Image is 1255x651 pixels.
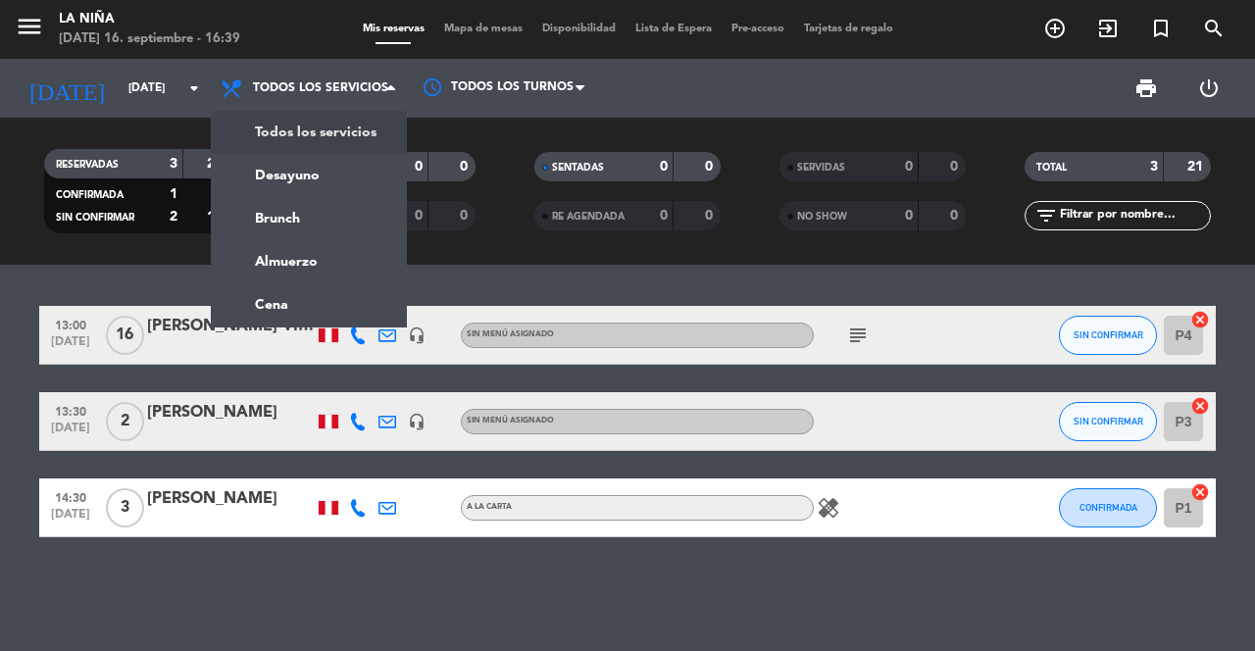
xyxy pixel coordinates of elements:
strong: 0 [660,209,668,223]
span: Todos los servicios [253,81,388,95]
i: headset_mic [408,326,426,344]
i: exit_to_app [1096,17,1120,40]
i: subject [846,324,870,347]
i: search [1202,17,1226,40]
span: 2 [106,402,144,441]
strong: 21 [1187,160,1207,174]
i: power_settings_new [1197,76,1221,100]
span: Pre-acceso [722,24,794,34]
span: Disponibilidad [532,24,626,34]
i: [DATE] [15,67,119,110]
span: Lista de Espera [626,24,722,34]
span: RESERVADAS [56,160,119,170]
input: Filtrar por nombre... [1058,205,1210,226]
strong: 0 [950,160,962,174]
div: [PERSON_NAME]-VIPAC [147,314,314,339]
button: CONFIRMADA [1059,488,1157,527]
span: 13:00 [46,313,95,335]
span: SIN CONFIRMAR [56,213,134,223]
strong: 0 [460,209,472,223]
i: cancel [1190,396,1210,416]
span: SIN CONFIRMAR [1074,416,1143,426]
i: menu [15,12,44,41]
i: turned_in_not [1149,17,1173,40]
strong: 1 [170,187,177,201]
span: RE AGENDADA [552,212,625,222]
div: [DATE] 16. septiembre - 16:39 [59,29,240,49]
span: Sin menú asignado [467,330,554,338]
span: SENTADAS [552,163,604,173]
span: print [1134,76,1158,100]
strong: 0 [950,209,962,223]
strong: 3 [170,157,177,171]
a: Cena [212,283,406,326]
span: SIN CONFIRMAR [1074,329,1143,340]
span: 13:30 [46,399,95,422]
i: filter_list [1034,204,1058,227]
i: arrow_drop_down [182,76,206,100]
span: Tarjetas de regalo [794,24,903,34]
strong: 18 [207,210,226,224]
button: SIN CONFIRMAR [1059,402,1157,441]
button: menu [15,12,44,48]
div: [PERSON_NAME] [147,486,314,512]
strong: 0 [905,209,913,223]
span: TOTAL [1036,163,1067,173]
a: Almuerzo [212,240,406,283]
a: Todos los servicios [212,111,406,154]
a: Brunch [212,197,406,240]
strong: 3 [1150,160,1158,174]
span: 14:30 [46,485,95,508]
span: [DATE] [46,335,95,358]
span: CONFIRMADA [56,190,124,200]
div: [PERSON_NAME] [147,400,314,426]
span: [DATE] [46,508,95,530]
span: Sin menú asignado [467,417,554,425]
span: CONFIRMADA [1079,502,1137,513]
a: Desayuno [212,154,406,197]
span: 16 [106,316,144,355]
span: 3 [106,488,144,527]
strong: 0 [705,209,717,223]
div: LOG OUT [1178,59,1240,118]
strong: 0 [705,160,717,174]
span: [DATE] [46,422,95,444]
strong: 0 [415,160,423,174]
strong: 0 [905,160,913,174]
strong: 0 [415,209,423,223]
strong: 2 [170,210,177,224]
button: SIN CONFIRMAR [1059,316,1157,355]
span: NO SHOW [797,212,847,222]
strong: 0 [460,160,472,174]
span: A la Carta [467,503,512,511]
span: Mapa de mesas [434,24,532,34]
i: cancel [1190,310,1210,329]
span: Mis reservas [353,24,434,34]
strong: 21 [207,157,226,171]
i: headset_mic [408,413,426,430]
i: add_circle_outline [1043,17,1067,40]
i: healing [817,496,840,520]
strong: 0 [660,160,668,174]
span: SERVIDAS [797,163,845,173]
div: La Niña [59,10,240,29]
i: cancel [1190,482,1210,502]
